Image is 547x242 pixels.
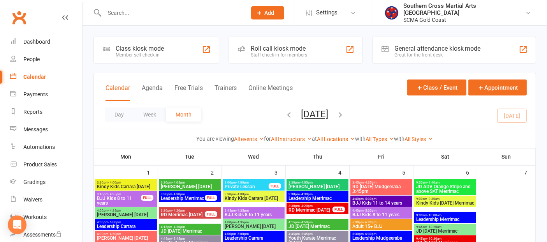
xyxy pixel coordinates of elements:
span: - 5:00pm [236,232,249,236]
strong: with [355,136,366,142]
div: 1 [147,166,158,178]
span: - 4:20pm [300,204,313,208]
span: 4:00pm [224,232,283,236]
a: Calendar [10,68,82,86]
strong: for [264,136,271,142]
span: JD [DATE] Merrimac [288,224,347,229]
div: People [23,56,40,62]
div: Dashboard [23,39,50,45]
span: - 4:20pm [172,209,185,212]
span: - 4:35pm [236,221,249,224]
div: 7 [524,166,535,178]
span: [PERSON_NAME] [DATE] [288,184,347,189]
a: Messages [10,121,82,138]
div: Open Intercom Messenger [8,216,26,234]
div: Automations [23,144,55,150]
th: Fri [350,148,413,165]
span: 4:45pm [160,237,219,240]
a: All Instructors [271,136,312,142]
div: Member self check-in [116,52,164,58]
button: Class / Event [407,79,466,95]
span: Leadership Merrimac [288,196,347,201]
span: - 4:30pm [300,193,313,196]
span: - 6:30pm [364,232,376,236]
a: Automations [10,138,82,156]
span: - 4:35pm [108,193,121,196]
span: - 5:30pm [364,209,376,212]
span: - 5:45pm [300,232,313,236]
a: Clubworx [9,8,29,27]
input: Search... [102,7,241,18]
span: - 10:30am [427,237,441,240]
span: - 6:30pm [364,221,376,224]
img: thumb_image1620786302.png [384,5,399,21]
div: Great for the front desk [394,52,481,58]
th: Thu [286,148,350,165]
div: 3 [274,166,285,178]
span: - 4:35pm [364,181,376,184]
span: 5:30pm [352,232,411,236]
span: RD Merrimac [DATE] [288,208,333,212]
button: Month [166,108,201,122]
span: Leadership Merrimac [160,196,205,201]
span: Kindy Kids [DATE] Merrimac [416,201,475,205]
span: BJJ Kids 8 to 11 years [97,196,141,205]
span: RD [DATE] Mudgeeraba 3:45pm [352,184,411,194]
span: - 10:20am [427,225,441,229]
span: - 4:35pm [108,209,121,212]
span: BJJ Kids 11 to 14 years [352,201,411,205]
strong: You are viewing [197,136,234,142]
div: Assessments [23,231,62,238]
span: - 9:40am [427,181,440,184]
span: 4:45pm [288,232,347,236]
div: 5 [402,166,413,178]
div: FULL [269,183,281,189]
span: 4:00pm [97,209,155,212]
span: Leadership Mudgeeraba [352,236,411,240]
button: [DATE] [301,109,329,120]
span: 4:40pm [352,209,411,212]
span: 3:30pm [160,193,205,196]
span: Adult 15+ BJJ [352,224,411,229]
span: [PERSON_NAME] [DATE] [97,236,155,240]
a: Product Sales [10,156,82,173]
span: 5:30pm [352,221,411,224]
div: Calendar [23,74,46,80]
span: RD Merrimac [DATE] [160,212,205,217]
div: Gradings [23,179,46,185]
span: [PERSON_NAME] [DATE] [224,224,283,229]
span: 3:30pm [97,181,155,184]
a: All Types [366,136,394,142]
div: FULL [141,195,153,201]
div: Waivers [23,196,42,203]
span: 4:15pm [160,225,219,229]
span: 3:30pm [288,204,333,208]
span: - 4:30pm [172,193,185,196]
span: Leadership Carrara [97,224,155,229]
button: Week [134,108,166,122]
div: Messages [23,126,48,132]
a: All Locations [317,136,355,142]
th: Sun [477,148,536,165]
span: JD ADV Orange Stripe and above SAT Merrimac [416,184,475,194]
strong: at [312,136,317,142]
div: FULL [205,195,217,201]
div: 2 [211,166,222,178]
div: General attendance kiosk mode [394,45,481,52]
span: 3:30pm [224,193,283,196]
a: Workouts [10,208,82,226]
button: Trainers [215,84,237,101]
span: 9:45am [416,237,475,240]
button: Day [105,108,134,122]
button: Calendar [106,84,130,101]
span: - 4:50pm [172,225,185,229]
span: 3:30pm [160,209,205,212]
span: 3:45pm [224,209,283,212]
span: - 4:00pm [236,193,249,196]
span: 9:45am [416,225,475,229]
span: 9:00am [416,197,475,201]
span: Leadership Merrimac [416,217,475,222]
span: - 4:05pm [300,181,313,184]
div: FULL [205,211,217,217]
div: Roll call kiosk mode [251,45,307,52]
